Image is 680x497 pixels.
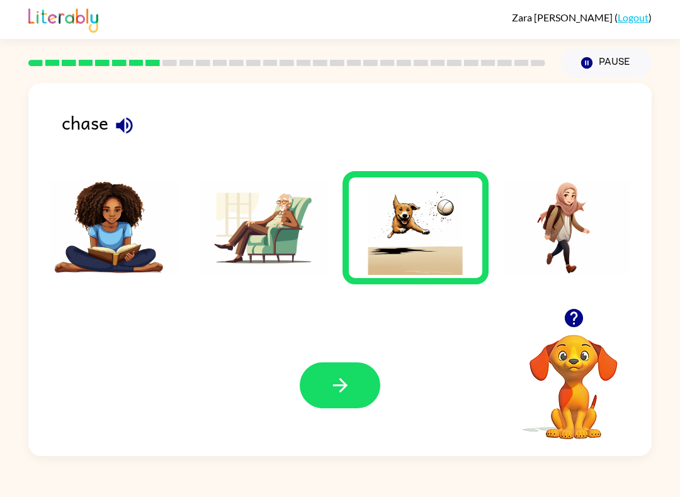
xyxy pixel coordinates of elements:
a: Logout [618,11,649,23]
img: Answer choice 2 [201,181,329,275]
video: Your browser must support playing .mp4 files to use Literably. Please try using another browser. [511,315,637,441]
img: Literably [28,5,98,33]
img: Answer choice 4 [503,181,630,275]
div: ( ) [512,11,652,23]
img: Answer choice 3 [352,181,479,275]
button: Pause [560,48,652,77]
img: Answer choice 1 [50,181,178,275]
span: Zara [PERSON_NAME] [512,11,615,23]
div: chase [62,108,652,155]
